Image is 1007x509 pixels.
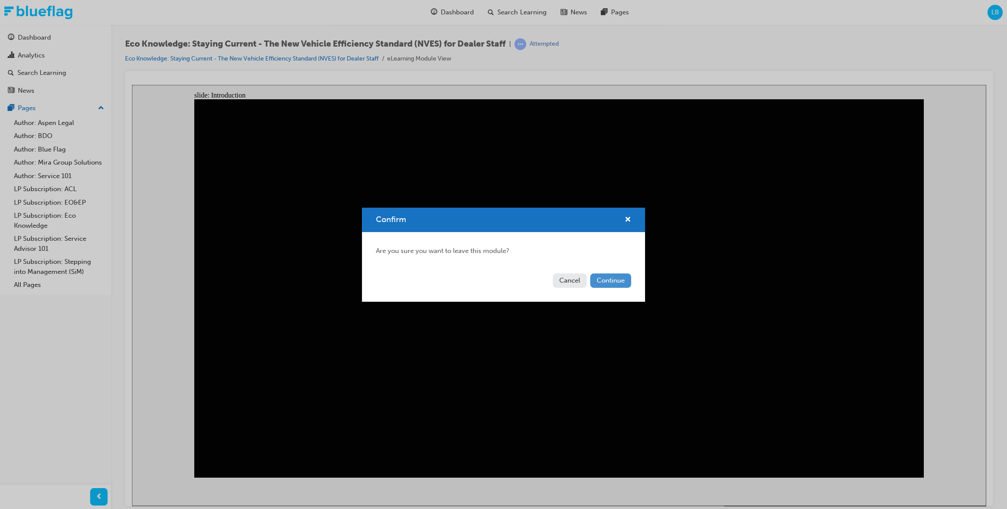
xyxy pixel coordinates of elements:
div: Confirm [362,208,645,302]
button: Cancel [553,273,587,288]
span: cross-icon [625,216,631,224]
span: Confirm [376,215,406,224]
button: Continue [590,273,631,288]
div: Are you sure you want to leave this module? [362,232,645,270]
button: cross-icon [625,215,631,226]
